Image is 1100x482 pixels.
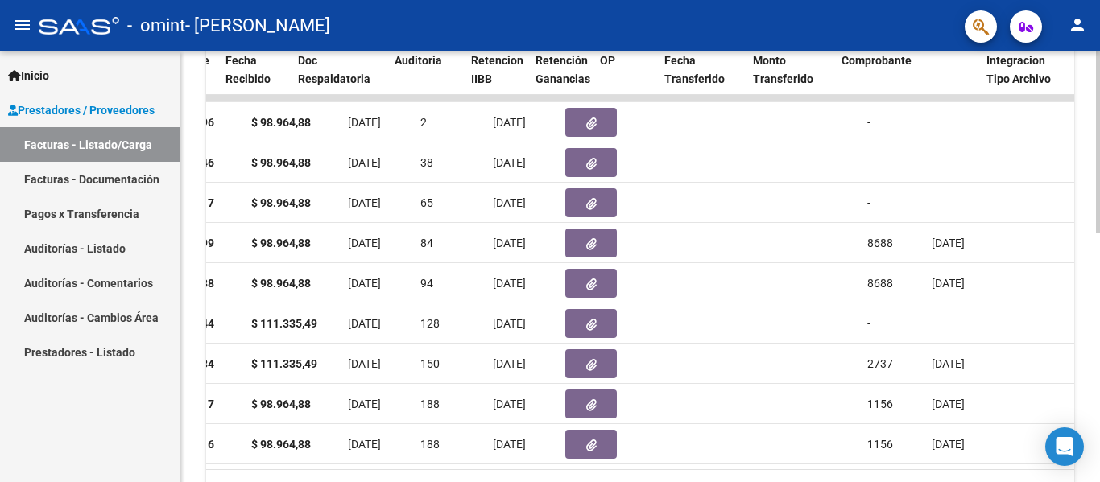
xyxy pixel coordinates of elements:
span: 8688 [867,237,893,249]
span: [DATE] [932,357,965,370]
span: [DATE] [493,196,526,209]
span: [DATE] [348,116,381,129]
span: - [867,116,870,129]
span: [DATE] [493,237,526,249]
span: Comprobante [842,54,912,67]
span: [DATE] [348,237,381,249]
datatable-header-cell: Monto Transferido [746,43,835,114]
strong: $ 98.964,88 [251,277,311,290]
span: Retención Ganancias [536,54,590,85]
span: [DATE] [493,357,526,370]
datatable-header-cell: Fecha Transferido [658,43,746,114]
span: [DATE] [348,317,381,330]
datatable-header-cell: Fecha Recibido [219,43,292,114]
strong: $ 98.964,88 [251,196,311,209]
span: 150 [420,357,440,370]
span: 128 [420,317,440,330]
span: Prestadores / Proveedores [8,101,155,119]
span: Fecha Recibido [225,54,271,85]
span: [DATE] [348,196,381,209]
strong: $ 98.964,88 [251,116,311,129]
strong: $ 98.964,88 [251,237,311,249]
span: [DATE] [493,398,526,410]
span: [DATE] [348,156,381,169]
mat-icon: menu [13,15,32,35]
span: - [867,156,870,169]
span: [DATE] [348,277,381,290]
strong: $ 98.964,88 [251,156,311,169]
span: - [867,317,870,330]
span: [DATE] [493,156,526,169]
span: 38 [420,156,433,169]
span: 94 [420,277,433,290]
span: [DATE] [493,317,526,330]
span: 8688 [867,277,893,290]
span: Fecha Transferido [664,54,725,85]
span: Auditoria [395,54,442,67]
span: Retencion IIBB [471,54,523,85]
strong: $ 111.335,49 [251,357,317,370]
datatable-header-cell: Integracion Tipo Archivo [980,43,1069,114]
datatable-header-cell: OP [593,43,658,114]
span: Inicio [8,67,49,84]
datatable-header-cell: Retencion IIBB [465,43,529,114]
span: 2 [420,116,427,129]
span: [DATE] [932,398,965,410]
span: [DATE] [348,398,381,410]
span: - [PERSON_NAME] [185,8,330,43]
span: [DATE] [932,237,965,249]
datatable-header-cell: Retención Ganancias [529,43,593,114]
span: 188 [420,438,440,451]
span: [DATE] [348,438,381,451]
datatable-header-cell: Doc Respaldatoria [292,43,388,114]
span: Monto Transferido [753,54,813,85]
span: OP [600,54,615,67]
span: 1156 [867,438,893,451]
span: 65 [420,196,433,209]
span: Integracion Tipo Archivo [986,54,1051,85]
span: 84 [420,237,433,249]
strong: $ 98.964,88 [251,398,311,410]
span: [DATE] [493,438,526,451]
span: [DATE] [932,277,965,290]
span: [DATE] [348,357,381,370]
span: [DATE] [493,116,526,129]
strong: $ 98.964,88 [251,438,311,451]
span: - [867,196,870,209]
mat-icon: person [1068,15,1087,35]
datatable-header-cell: Auditoria [388,43,465,114]
datatable-header-cell: Comprobante [835,43,980,114]
strong: $ 111.335,49 [251,317,317,330]
span: [DATE] [932,438,965,451]
div: Open Intercom Messenger [1045,427,1084,466]
span: 2737 [867,357,893,370]
span: 188 [420,398,440,410]
span: [DATE] [493,277,526,290]
span: 1156 [867,398,893,410]
span: - omint [127,8,185,43]
span: Doc Respaldatoria [298,54,370,85]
